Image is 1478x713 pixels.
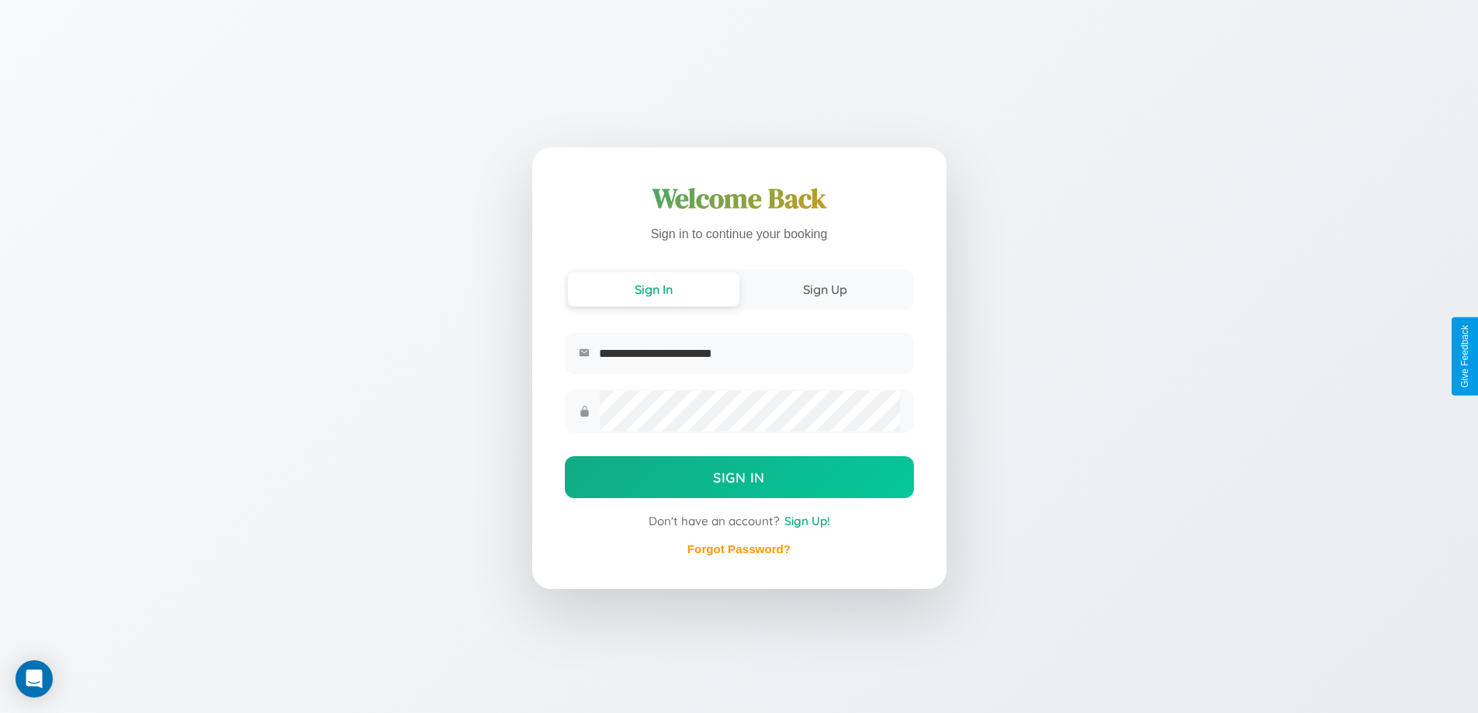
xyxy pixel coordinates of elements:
[565,514,914,528] div: Don't have an account?
[1459,325,1470,388] div: Give Feedback
[568,272,739,306] button: Sign In
[565,223,914,246] p: Sign in to continue your booking
[565,180,914,217] h1: Welcome Back
[565,456,914,498] button: Sign In
[739,272,911,306] button: Sign Up
[16,660,53,697] div: Open Intercom Messenger
[687,542,791,556] a: Forgot Password?
[784,514,830,528] span: Sign Up!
